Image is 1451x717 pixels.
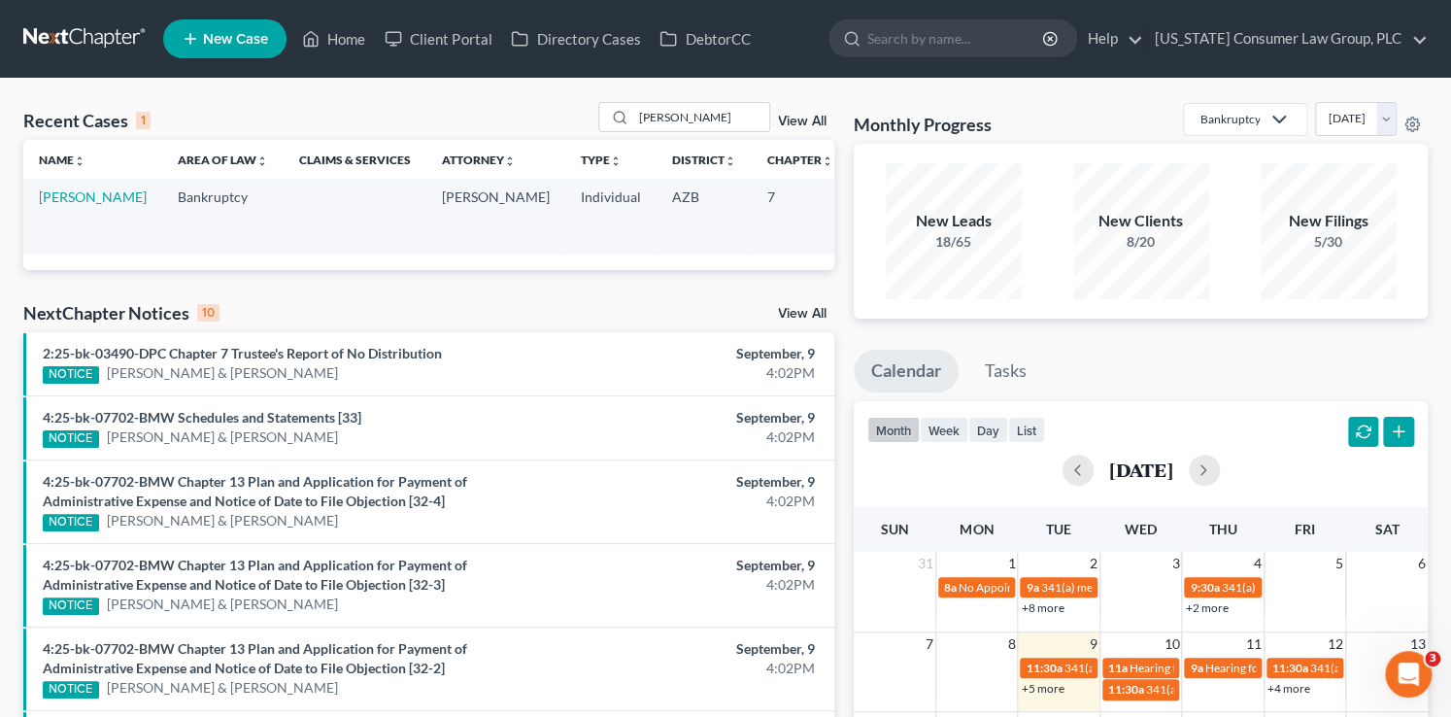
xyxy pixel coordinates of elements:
div: September, 9 [570,408,815,427]
a: View All [778,307,827,321]
div: 4:02PM [570,575,815,595]
td: Bankruptcy [162,179,284,254]
a: [PERSON_NAME] & [PERSON_NAME] [107,595,338,614]
a: [PERSON_NAME] & [PERSON_NAME] [107,427,338,447]
a: DebtorCC [650,21,759,56]
i: unfold_more [74,155,85,167]
i: unfold_more [504,155,516,167]
div: September, 9 [570,472,815,492]
a: Chapterunfold_more [767,153,833,167]
span: 3 [1169,552,1181,575]
td: AZB [657,179,752,254]
span: Mon [960,521,994,537]
a: +2 more [1185,600,1228,615]
div: 18/65 [886,232,1022,252]
span: 11:30a [1026,661,1062,675]
div: NOTICE [43,430,99,448]
a: +8 more [1021,600,1063,615]
a: +4 more [1267,681,1310,696]
span: 12 [1326,632,1345,656]
div: NOTICE [43,597,99,615]
div: New Clients [1073,210,1209,232]
span: 341(a) meeting for [PERSON_NAME] & [PERSON_NAME] [1063,661,1354,675]
span: 9:30a [1190,580,1219,595]
a: Directory Cases [501,21,650,56]
th: Claims & Services [284,140,426,179]
span: Tue [1046,521,1071,537]
div: September, 9 [570,344,815,363]
div: 4:02PM [570,363,815,383]
span: 341(a) meeting for [PERSON_NAME] [1040,580,1228,595]
span: 11 [1244,632,1264,656]
iframe: Intercom live chat [1385,651,1432,698]
a: Attorneyunfold_more [442,153,516,167]
a: Help [1078,21,1143,56]
i: unfold_more [725,155,736,167]
a: 4:25-bk-07702-BMW Chapter 13 Plan and Application for Payment of Administrative Expense and Notic... [43,640,467,676]
span: 11a [1108,661,1128,675]
span: 8a [944,580,957,595]
span: 341(a) meeting for [PERSON_NAME] & [PERSON_NAME] [1146,682,1436,697]
span: Hearing for [PERSON_NAME] [1204,661,1356,675]
div: 4:02PM [570,427,815,447]
a: 4:25-bk-07702-BMW Chapter 13 Plan and Application for Payment of Administrative Expense and Notic... [43,557,467,593]
span: Wed [1125,521,1157,537]
span: 4 [1252,552,1264,575]
div: NOTICE [43,514,99,531]
a: Home [292,21,375,56]
button: week [920,417,968,443]
div: New Leads [886,210,1022,232]
span: New Case [203,32,268,47]
div: 8/20 [1073,232,1209,252]
span: 341(a) meeting for [PERSON_NAME] [1221,580,1408,595]
div: NOTICE [43,366,99,384]
td: 7 [752,179,849,254]
span: No Appointments [959,580,1049,595]
div: 4:02PM [570,659,815,678]
button: list [1008,417,1045,443]
span: 6 [1416,552,1428,575]
div: NextChapter Notices [23,301,219,324]
div: September, 9 [570,639,815,659]
td: [PERSON_NAME] [426,179,565,254]
span: 8 [1005,632,1017,656]
div: 5/30 [1261,232,1397,252]
a: Nameunfold_more [39,153,85,167]
input: Search by name... [633,103,769,131]
td: Individual [565,179,657,254]
a: [PERSON_NAME] & [PERSON_NAME] [107,363,338,383]
input: Search by name... [867,20,1045,56]
span: 7 [924,632,935,656]
a: Area of Lawunfold_more [178,153,268,167]
span: 13 [1408,632,1428,656]
a: [PERSON_NAME] & [PERSON_NAME] [107,678,338,698]
a: +5 more [1021,681,1063,696]
a: Calendar [854,350,959,393]
a: Tasks [967,350,1044,393]
button: month [867,417,920,443]
div: NOTICE [43,681,99,699]
a: Districtunfold_more [672,153,736,167]
span: Thu [1208,521,1236,537]
span: Fri [1295,521,1315,537]
span: 11:30a [1272,661,1308,675]
span: 10 [1162,632,1181,656]
span: Sun [881,521,909,537]
div: September, 9 [570,556,815,575]
i: unfold_more [256,155,268,167]
div: 10 [197,304,219,322]
div: 1 [136,112,151,129]
span: 9 [1088,632,1099,656]
a: 2:25-bk-03490-DPC Chapter 7 Trustee's Report of No Distribution [43,345,442,361]
h3: Monthly Progress [854,113,992,136]
div: 4:02PM [570,492,815,511]
a: [US_STATE] Consumer Law Group, PLC [1145,21,1427,56]
a: Typeunfold_more [581,153,622,167]
div: Bankruptcy [1199,111,1260,127]
span: 11:30a [1108,682,1144,697]
button: day [968,417,1008,443]
a: [PERSON_NAME] & [PERSON_NAME] [107,511,338,530]
span: 1 [1005,552,1017,575]
span: 9a [1026,580,1038,595]
span: 5 [1333,552,1345,575]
